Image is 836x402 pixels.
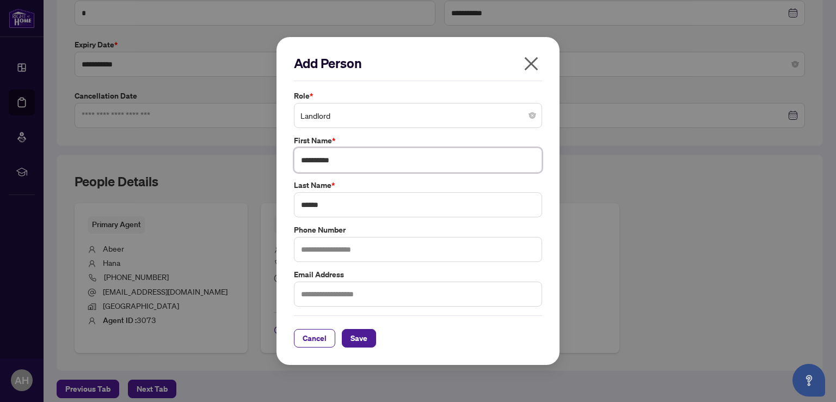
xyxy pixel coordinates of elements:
[294,135,542,147] label: First Name
[294,224,542,236] label: Phone Number
[294,269,542,281] label: Email Address
[294,329,335,348] button: Cancel
[792,364,825,397] button: Open asap
[529,112,536,119] span: close-circle
[342,329,376,348] button: Save
[294,54,542,72] h2: Add Person
[300,105,536,126] span: Landlord
[294,90,542,102] label: Role
[303,330,327,347] span: Cancel
[522,55,540,72] span: close
[294,179,542,191] label: Last Name
[351,330,367,347] span: Save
